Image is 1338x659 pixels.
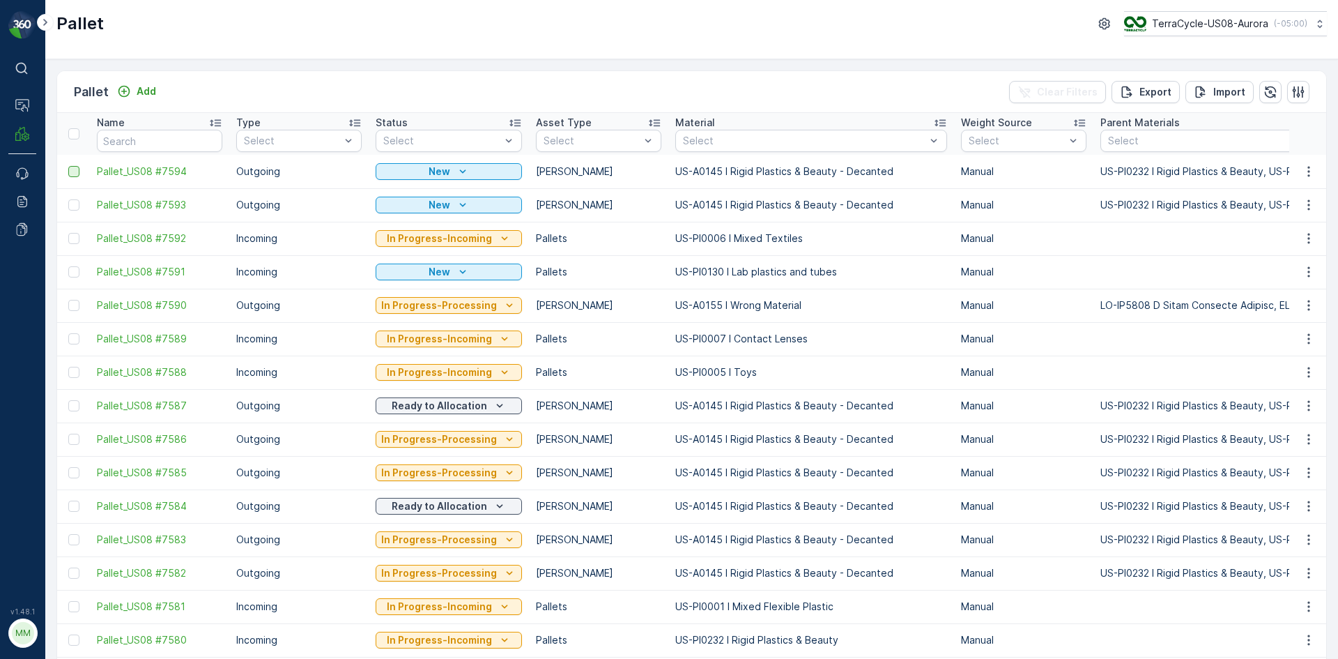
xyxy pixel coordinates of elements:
[46,229,137,241] span: Pallet_US08 #7590
[954,623,1093,657] td: Manual
[229,322,369,356] td: Incoming
[376,230,522,247] button: In Progress-Incoming
[97,198,222,212] a: Pallet_US08 #7593
[12,321,74,333] span: Asset Type :
[229,188,369,222] td: Outgoing
[97,165,222,179] span: Pallet_US08 #7594
[12,229,46,241] span: Name :
[381,533,497,547] p: In Progress-Processing
[229,423,369,456] td: Outgoing
[668,490,954,523] td: US-A0145 I Rigid Plastics & Beauty - Decanted
[954,255,1093,289] td: Manual
[529,623,668,657] td: Pallets
[68,635,79,646] div: Toggle Row Selected
[376,264,522,280] button: New
[668,255,954,289] td: US-PI0130 I Lab plastics and tubes
[68,568,79,579] div: Toggle Row Selected
[668,289,954,322] td: US-A0155 I Wrong Material
[529,456,668,490] td: [PERSON_NAME]
[111,83,162,100] button: Add
[78,298,91,310] span: 70
[137,84,156,98] p: Add
[1100,116,1180,130] p: Parent Materials
[12,275,73,287] span: Net Weight :
[97,365,222,379] a: Pallet_US08 #7588
[954,456,1093,490] td: Manual
[381,432,497,446] p: In Progress-Processing
[387,365,492,379] p: In Progress-Incoming
[12,344,59,356] span: Material :
[1274,18,1307,29] p: ( -05:00 )
[668,456,954,490] td: US-A0145 I Rigid Plastics & Beauty - Decanted
[68,467,79,478] div: Toggle Row Selected
[668,389,954,423] td: US-A0145 I Rigid Plastics & Beauty - Decanted
[97,232,222,245] a: Pallet_US08 #7592
[229,222,369,255] td: Incoming
[97,116,125,130] p: Name
[68,300,79,311] div: Toggle Row Selected
[381,566,497,580] p: In Progress-Processing
[529,222,668,255] td: Pallets
[387,232,492,245] p: In Progress-Incoming
[97,432,222,446] span: Pallet_US08 #7586
[376,464,522,481] button: In Progress-Processing
[954,490,1093,523] td: Manual
[668,590,954,623] td: US-PI0001 I Mixed Flexible Plastic
[544,134,640,148] p: Select
[97,533,222,547] span: Pallet_US08 #7583
[529,188,668,222] td: [PERSON_NAME]
[383,134,500,148] p: Select
[429,165,450,179] p: New
[97,600,222,614] a: Pallet_US08 #7581
[97,466,222,480] span: Pallet_US08 #7585
[244,134,340,148] p: Select
[529,523,668,556] td: [PERSON_NAME]
[954,356,1093,389] td: Manual
[961,116,1032,130] p: Weight Source
[1185,81,1254,103] button: Import
[97,265,222,279] a: Pallet_US08 #7591
[615,12,721,29] p: Pallet_US08 #7590
[229,456,369,490] td: Outgoing
[668,322,954,356] td: US-PI0007 I Contact Lenses
[229,389,369,423] td: Outgoing
[1112,81,1180,103] button: Export
[376,632,522,649] button: In Progress-Incoming
[8,11,36,39] img: logo
[59,344,188,356] span: US-A0155 I Wrong Material
[229,155,369,188] td: Outgoing
[82,252,94,264] span: 70
[1124,16,1146,31] img: image_ci7OI47.png
[392,399,487,413] p: Ready to Allocation
[376,598,522,615] button: In Progress-Incoming
[376,531,522,548] button: In Progress-Processing
[74,321,153,333] span: [PERSON_NAME]
[97,298,222,312] span: Pallet_US08 #7590
[376,297,522,314] button: In Progress-Processing
[529,322,668,356] td: Pallets
[229,490,369,523] td: Outgoing
[954,556,1093,590] td: Manual
[954,322,1093,356] td: Manual
[229,289,369,322] td: Outgoing
[387,332,492,346] p: In Progress-Incoming
[97,499,222,513] a: Pallet_US08 #7584
[668,222,954,255] td: US-PI0006 I Mixed Textiles
[529,255,668,289] td: Pallets
[376,197,522,213] button: New
[97,399,222,413] a: Pallet_US08 #7587
[12,298,78,310] span: Tare Weight :
[668,155,954,188] td: US-A0145 I Rigid Plastics & Beauty - Decanted
[529,389,668,423] td: [PERSON_NAME]
[376,498,522,515] button: Ready to Allocation
[1009,81,1106,103] button: Clear Filters
[1124,11,1327,36] button: TerraCycle-US08-Aurora(-05:00)
[954,289,1093,322] td: Manual
[68,199,79,211] div: Toggle Row Selected
[954,188,1093,222] td: Manual
[236,116,261,130] p: Type
[97,332,222,346] a: Pallet_US08 #7589
[68,601,79,612] div: Toggle Row Selected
